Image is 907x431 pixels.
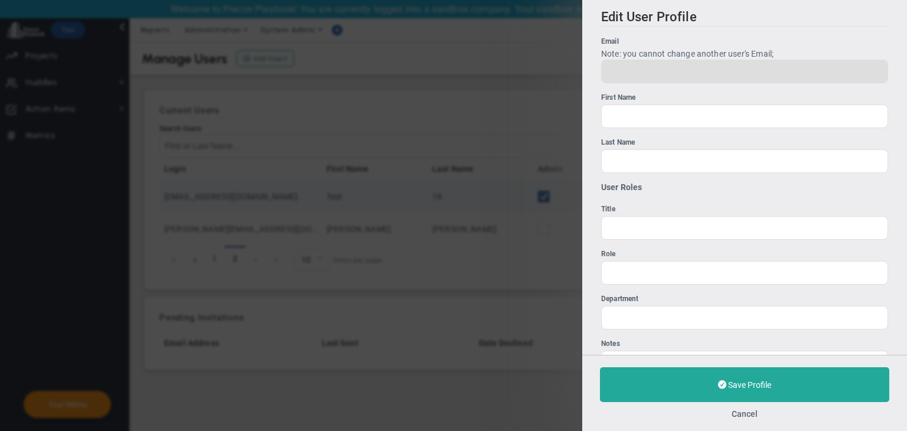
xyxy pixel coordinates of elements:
[601,105,888,128] input: First Name
[600,367,889,402] button: Save Profile
[601,137,888,148] div: Last Name
[601,92,888,103] div: First Name
[601,293,888,305] div: Department
[601,204,888,215] div: Title
[601,351,888,376] div: Click or Tap to enter something...
[601,9,888,27] h2: Edit User Profile
[601,60,888,83] input: Email Note: you cannot change another user's Email;
[601,249,888,260] div: Role
[601,149,888,173] input: Last Name
[601,338,888,350] div: Notes
[728,380,771,390] span: Save Profile
[601,306,888,329] input: Department
[601,216,888,240] input: Title
[601,49,774,58] span: Note: you cannot change another user's Email;
[601,261,888,285] input: Role
[601,36,888,47] div: Email
[601,182,888,192] h4: User Roles
[732,409,758,419] button: Cancel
